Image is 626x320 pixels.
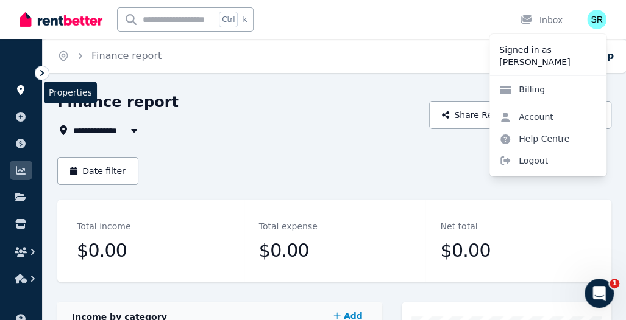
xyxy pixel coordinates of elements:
img: Sohel Rana [587,10,606,29]
nav: Breadcrumb [43,39,176,73]
a: Finance report [91,50,162,61]
span: Logout [489,150,606,172]
span: k [243,15,247,24]
button: Share Report [429,101,523,129]
dt: Total income [77,219,130,234]
span: Ctrl [219,12,238,27]
img: RentBetter [20,10,102,29]
dt: Net total [440,219,477,234]
span: $0.00 [440,238,490,263]
div: Inbox [520,14,563,26]
dt: Total expense [259,219,318,234]
h1: Finance report [57,92,179,112]
p: Signed in as [499,44,597,56]
a: Billing [489,78,555,100]
span: Properties [44,82,97,103]
span: $0.00 [259,238,309,263]
a: Help Centre [489,128,579,150]
p: [PERSON_NAME] [499,56,597,68]
button: Date filter [57,157,138,185]
a: Account [489,106,563,128]
iframe: Intercom live chat [585,279,614,308]
span: 1 [610,279,619,288]
span: $0.00 [77,238,127,263]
